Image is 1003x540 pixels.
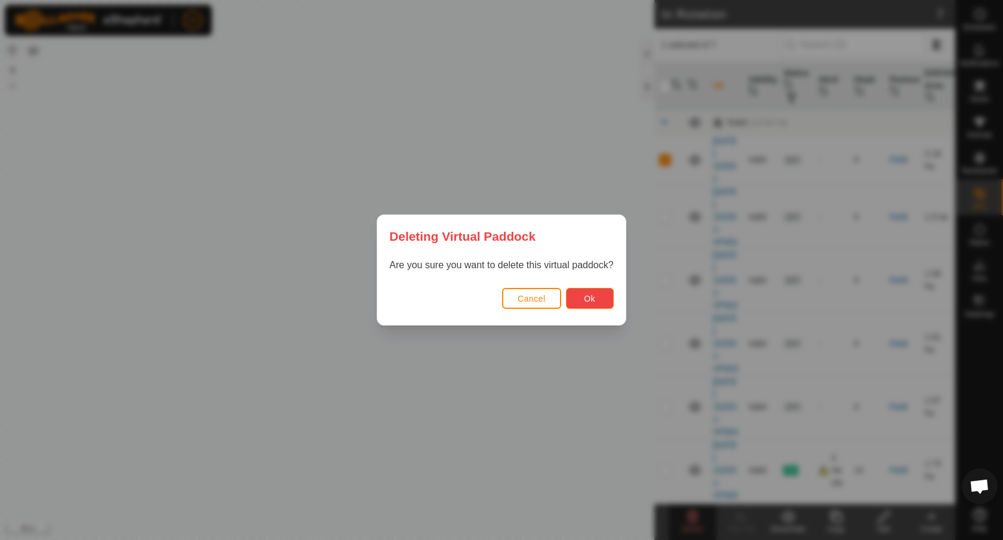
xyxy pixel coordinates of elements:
div: Open chat [962,468,998,504]
button: Ok [566,288,614,309]
p: Are you sure you want to delete this virtual paddock? [389,258,613,272]
span: Ok [584,294,595,303]
button: Cancel [502,288,561,309]
span: Deleting Virtual Paddock [389,227,536,246]
span: Cancel [518,294,546,303]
